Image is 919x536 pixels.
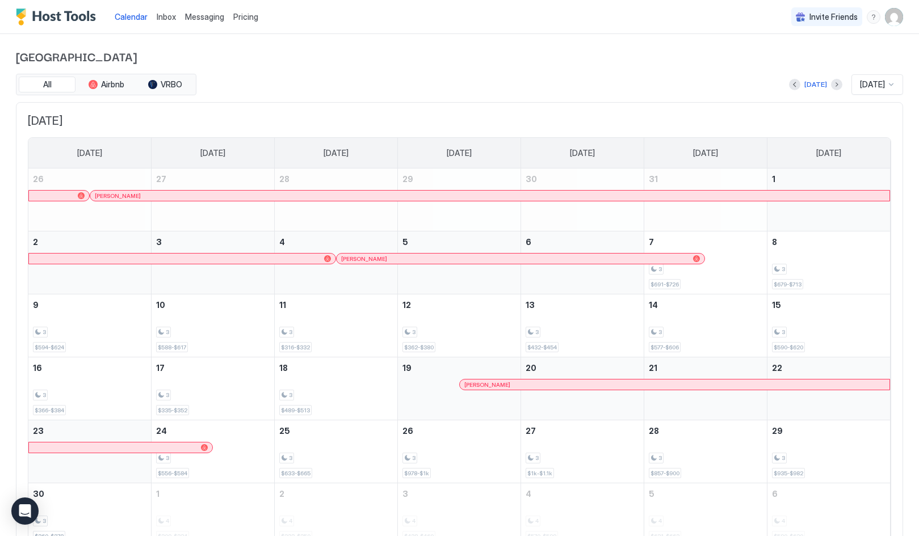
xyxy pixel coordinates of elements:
[402,300,411,310] span: 12
[649,300,658,310] span: 14
[398,168,521,231] td: October 29, 2025
[33,237,38,247] span: 2
[43,517,46,525] span: 3
[152,357,275,420] td: November 17, 2025
[521,420,644,441] a: November 27, 2025
[831,79,842,90] button: Next month
[28,294,152,357] td: November 9, 2025
[156,363,165,373] span: 17
[767,357,890,420] td: November 22, 2025
[526,237,531,247] span: 6
[77,148,102,158] span: [DATE]
[644,231,767,252] a: November 7, 2025
[816,148,841,158] span: [DATE]
[158,344,186,351] span: $588-$617
[156,237,162,247] span: 3
[809,12,858,22] span: Invite Friends
[767,231,890,294] td: November 8, 2025
[398,483,521,504] a: December 3, 2025
[152,357,274,378] a: November 17, 2025
[804,79,827,90] div: [DATE]
[404,470,429,477] span: $978-$1k
[402,426,413,436] span: 26
[28,114,891,128] span: [DATE]
[644,357,767,420] td: November 21, 2025
[521,294,644,357] td: November 13, 2025
[115,12,148,22] span: Calendar
[803,78,829,91] button: [DATE]
[398,420,521,483] td: November 26, 2025
[570,148,595,158] span: [DATE]
[28,231,152,294] td: November 2, 2025
[535,454,539,462] span: 3
[289,328,292,336] span: 3
[521,420,644,483] td: November 27, 2025
[651,281,679,288] span: $691-$726
[28,483,151,504] a: November 30, 2025
[28,357,151,378] a: November 16, 2025
[43,328,46,336] span: 3
[772,426,783,436] span: 29
[782,328,785,336] span: 3
[521,294,644,315] a: November 13, 2025
[166,328,169,336] span: 3
[275,231,397,252] a: November 4, 2025
[398,357,521,420] td: November 19, 2025
[772,489,778,499] span: 6
[66,138,114,168] a: Sunday
[767,483,890,504] a: December 6, 2025
[772,174,775,184] span: 1
[28,357,152,420] td: November 16, 2025
[658,454,662,462] span: 3
[767,231,890,252] a: November 8, 2025
[772,237,777,247] span: 8
[644,294,767,357] td: November 14, 2025
[275,357,397,378] a: November 18, 2025
[275,168,397,189] a: October 28, 2025
[398,420,521,441] a: November 26, 2025
[312,138,360,168] a: Tuesday
[281,344,310,351] span: $316-$332
[521,231,644,294] td: November 6, 2025
[152,420,274,441] a: November 24, 2025
[404,344,434,351] span: $362-$380
[649,489,654,499] span: 5
[644,420,767,483] td: November 28, 2025
[152,168,275,231] td: October 27, 2025
[521,483,644,504] a: December 4, 2025
[649,363,657,373] span: 21
[152,420,275,483] td: November 24, 2025
[279,300,286,310] span: 11
[782,265,785,273] span: 3
[435,138,483,168] a: Wednesday
[115,11,148,23] a: Calendar
[398,294,521,357] td: November 12, 2025
[649,426,659,436] span: 28
[152,231,274,252] a: November 3, 2025
[774,344,803,351] span: $590-$620
[275,483,397,504] a: December 2, 2025
[772,300,781,310] span: 15
[279,363,288,373] span: 18
[651,470,679,477] span: $857-$900
[789,79,800,90] button: Previous month
[526,174,537,184] span: 30
[11,497,39,525] div: Open Intercom Messenger
[43,391,46,399] span: 3
[341,255,387,263] span: [PERSON_NAME]
[19,77,75,92] button: All
[767,294,890,357] td: November 15, 2025
[275,357,398,420] td: November 18, 2025
[156,174,166,184] span: 27
[398,231,521,252] a: November 5, 2025
[281,407,310,414] span: $489-$513
[867,10,880,24] div: menu
[772,363,782,373] span: 22
[275,231,398,294] td: November 4, 2025
[16,9,101,26] div: Host Tools Logo
[324,148,349,158] span: [DATE]
[279,237,285,247] span: 4
[28,294,151,315] a: November 9, 2025
[33,300,39,310] span: 9
[28,168,152,231] td: October 26, 2025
